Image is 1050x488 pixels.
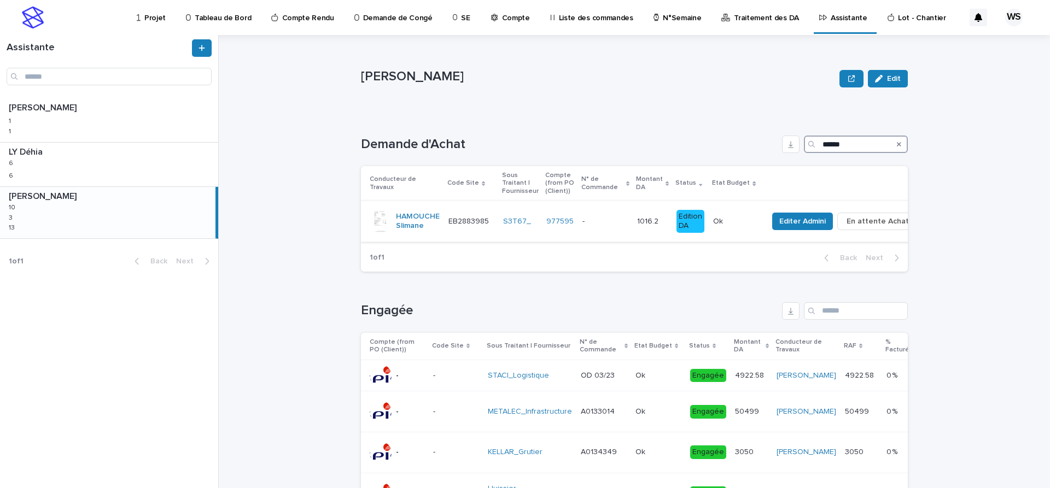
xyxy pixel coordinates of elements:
[581,405,617,416] p: A0133014
[433,369,437,380] p: -
[735,369,766,380] p: 4922.58
[9,157,15,167] p: 6
[487,340,570,352] p: Sous Traitant | Fournisseur
[1005,9,1023,26] div: WS
[9,202,17,211] p: 10
[675,177,696,189] p: Status
[676,210,704,233] div: Edition DA
[735,405,761,416] p: 50499
[580,336,622,356] p: N° de Commande
[886,369,900,380] p: 0 %
[690,369,726,383] div: Engagée
[845,405,871,416] p: 50499
[844,340,856,352] p: RAF
[7,68,212,85] input: Search
[370,173,441,193] p: Conducteur de Travaux
[690,405,726,419] div: Engagée
[172,256,218,266] button: Next
[176,257,200,265] span: Next
[804,136,908,153] input: Search
[885,336,909,356] p: % Facturé
[396,371,399,380] p: -
[581,445,619,457] p: A0134349
[777,407,836,416] a: [PERSON_NAME]
[432,340,464,352] p: Code Site
[833,254,857,262] span: Back
[815,253,861,263] button: Back
[713,215,725,226] p: Ok
[734,336,763,356] p: Montant DA
[866,254,890,262] span: Next
[581,173,623,193] p: N° de Commande
[635,445,647,457] p: Ok
[582,215,587,226] p: -
[545,169,575,197] p: Compte (from PO (Client))
[779,216,826,227] span: Editer Admini
[712,177,750,189] p: Etat Budget
[9,189,79,202] p: [PERSON_NAME]
[370,336,425,356] p: Compte (from PO (Client))
[804,302,908,320] input: Search
[581,369,617,380] p: OD 03/23
[886,445,900,457] p: 0 %
[735,445,756,457] p: 3050
[637,215,661,226] p: 1016.2
[361,69,835,85] p: [PERSON_NAME]
[9,222,17,232] p: 13
[845,445,866,457] p: 3050
[868,70,908,87] button: Edit
[690,445,726,459] div: Engagée
[837,213,918,230] button: En attente Achat
[636,173,663,193] p: Montant DA
[635,369,647,380] p: Ok
[9,115,13,125] p: 1
[772,213,833,230] button: Editer Admini
[9,212,15,222] p: 3
[9,145,45,157] p: LY Déhia
[447,177,479,189] p: Code Site
[9,126,13,136] p: 1
[635,405,647,416] p: Ok
[887,75,901,83] span: Edit
[847,216,909,227] span: En attente Achat
[777,448,836,457] a: [PERSON_NAME]
[433,405,437,416] p: -
[845,369,876,380] p: 4922.58
[144,257,167,265] span: Back
[361,137,778,152] h1: Demande d'Achat
[361,303,778,319] h1: Engagée
[886,405,900,416] p: 0 %
[9,101,79,113] p: [PERSON_NAME]
[126,256,172,266] button: Back
[7,42,190,54] h1: Assistante
[775,336,837,356] p: Conducteur de Travaux
[396,448,399,457] p: -
[502,169,539,197] p: Sous Traitant | Fournisseur
[22,7,44,28] img: stacker-logo-s-only.png
[361,201,955,242] tr: HAMOUCHE Slimane EB2883985EB2883985 S3T67_ 977595 -- 1016.21016.2 Edition DAOkOk Editer AdminiEn ...
[448,215,491,226] p: EB2883985
[488,371,549,380] a: STACI_Logistique
[396,407,399,416] p: -
[689,340,710,352] p: Status
[9,170,15,180] p: 6
[861,253,908,263] button: Next
[361,244,393,271] p: 1 of 1
[634,340,672,352] p: Etat Budget
[546,217,574,226] a: 977595
[777,371,836,380] a: [PERSON_NAME]
[488,448,542,457] a: KELLAR_Grutier
[433,445,437,457] p: -
[503,217,531,226] a: S3T67_
[488,407,572,416] a: METALEC_Infrastructure
[396,212,440,231] a: HAMOUCHE Slimane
